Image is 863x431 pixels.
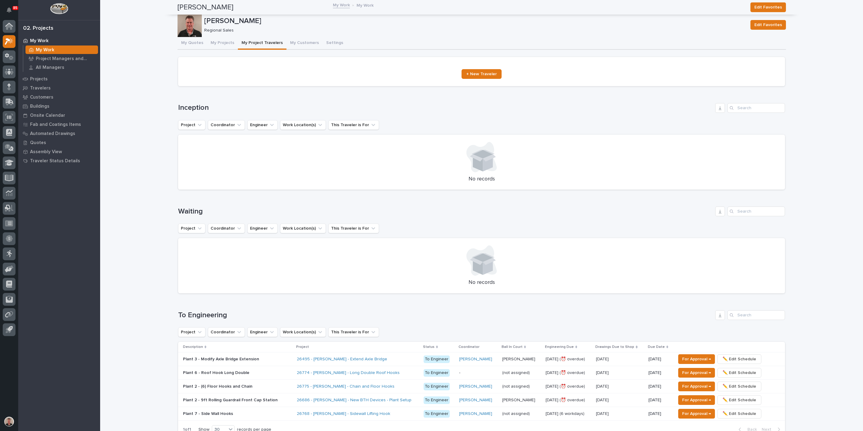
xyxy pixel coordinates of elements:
p: Plant 2 - (6) Floor Hooks and Chain [183,383,254,389]
span: For Approval → [682,396,711,404]
p: (not assigned) [502,369,531,375]
tr: Plant 2 - (6) Floor Hooks and ChainPlant 2 - (6) Floor Hooks and Chain 26775 - [PERSON_NAME] - Ch... [178,380,785,393]
a: My Work [23,45,100,54]
a: [PERSON_NAME] [459,384,492,389]
h1: Waiting [178,207,713,216]
button: ✏️ Edit Schedule [717,354,761,364]
p: Wynne Hochstetler [502,355,536,362]
p: Projects [30,76,48,82]
span: Edit Favorites [754,21,782,29]
span: ✏️ Edit Schedule [723,410,756,417]
a: Onsite Calendar [18,111,100,120]
p: Customers [30,95,53,100]
button: This Traveler is For [328,120,379,130]
a: 26774 - [PERSON_NAME] - Long Double Roof Hooks [297,370,400,375]
a: 26686 - [PERSON_NAME] - New BTH Devices - Plant Setup [297,398,411,403]
button: Project [178,327,205,337]
a: Fab and Coatings Items [18,120,100,129]
button: Settings [323,37,347,50]
p: [DATE] [648,411,671,416]
p: My Work [30,38,49,44]
button: ✏️ Edit Schedule [717,409,761,419]
button: ✏️ Edit Schedule [717,368,761,378]
a: Project Managers and Engineers [23,54,100,63]
p: Fab and Coatings Items [30,122,81,127]
button: For Approval → [678,354,715,364]
p: Buildings [30,104,49,109]
p: Plant 3 - Modify Axle Bridge Extension [183,355,260,362]
a: My Work [18,36,100,45]
button: Coordinator [208,327,245,337]
button: For Approval → [678,409,715,419]
button: My Quotes [178,37,207,50]
span: + New Traveler [466,72,497,76]
a: 26768 - [PERSON_NAME] - Sidewall Lifting Hook [297,411,390,416]
p: - [459,370,498,375]
p: My Work [357,2,374,8]
a: [PERSON_NAME] [459,357,492,362]
button: This Traveler is For [328,224,379,233]
span: ✏️ Edit Schedule [723,396,756,404]
tr: Plant 3 - Modify Axle Bridge ExtensionPlant 3 - Modify Axle Bridge Extension 26495 - [PERSON_NAME... [178,352,785,366]
p: [DATE] (⏰ overdue) [546,369,586,375]
a: Travelers [18,83,100,93]
p: [DATE] [648,398,671,403]
p: Engineering Due [545,344,574,350]
button: Engineer [247,120,278,130]
button: For Approval → [678,395,715,405]
button: Coordinator [208,120,245,130]
tr: Plant 7 - Side Wall HooksPlant 7 - Side Wall Hooks 26768 - [PERSON_NAME] - Sidewall Lifting Hook ... [178,407,785,421]
p: Project [296,344,309,350]
img: Workspace Logo [50,3,68,14]
div: Search [727,207,785,216]
button: Engineer [247,224,278,233]
span: ✏️ Edit Schedule [723,369,756,376]
a: All Managers [23,63,100,72]
button: ✏️ Edit Schedule [717,395,761,405]
div: 02. Projects [23,25,53,32]
p: [DATE] [596,383,610,389]
div: To Engineer [424,369,450,377]
p: Plant 2 - 9ft Rolling Guardrail Front Cap Station [183,396,279,403]
div: To Engineer [424,383,450,390]
tr: Plant 2 - 9ft Rolling Guardrail Front Cap StationPlant 2 - 9ft Rolling Guardrail Front Cap Statio... [178,393,785,407]
h1: To Engineering [178,311,713,320]
p: Aug 8 (⏰ overdue) [546,383,586,389]
button: Coordinator [208,224,245,233]
a: [PERSON_NAME] [459,398,492,403]
p: Regional Sales [204,28,743,33]
p: Travelers [30,86,51,91]
p: Automated Drawings [30,131,75,136]
button: Notifications [3,4,15,16]
a: 26495 - [PERSON_NAME] - Extend Axle Bridge [297,357,387,362]
p: No records [185,176,778,183]
p: [DATE] [648,370,671,375]
button: My Project Travelers [238,37,286,50]
input: Search [727,310,785,320]
p: [DATE] [596,369,610,375]
p: No records [185,279,778,286]
p: (not assigned) [502,383,531,389]
div: To Engineer [424,410,450,418]
a: Assembly View [18,147,100,156]
div: To Engineer [424,355,450,363]
p: [DATE] [596,396,610,403]
p: Assembly View [30,149,62,155]
p: Quotes [30,140,46,146]
p: Plant 6 - Roof Hook Long Double [183,369,251,375]
p: [PERSON_NAME] [204,17,746,25]
p: 85 [13,6,17,10]
a: Quotes [18,138,100,147]
button: Project [178,120,205,130]
p: Description [183,344,203,350]
p: Wynne Hochstetler [502,396,536,403]
tr: Plant 6 - Roof Hook Long DoublePlant 6 - Roof Hook Long Double 26774 - [PERSON_NAME] - Long Doubl... [178,366,785,380]
h1: Inception [178,103,713,112]
a: + New Traveler [462,69,502,79]
p: (not assigned) [502,410,531,416]
div: Search [727,103,785,113]
div: Notifications85 [8,7,15,17]
button: Engineer [247,327,278,337]
span: For Approval → [682,383,711,390]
